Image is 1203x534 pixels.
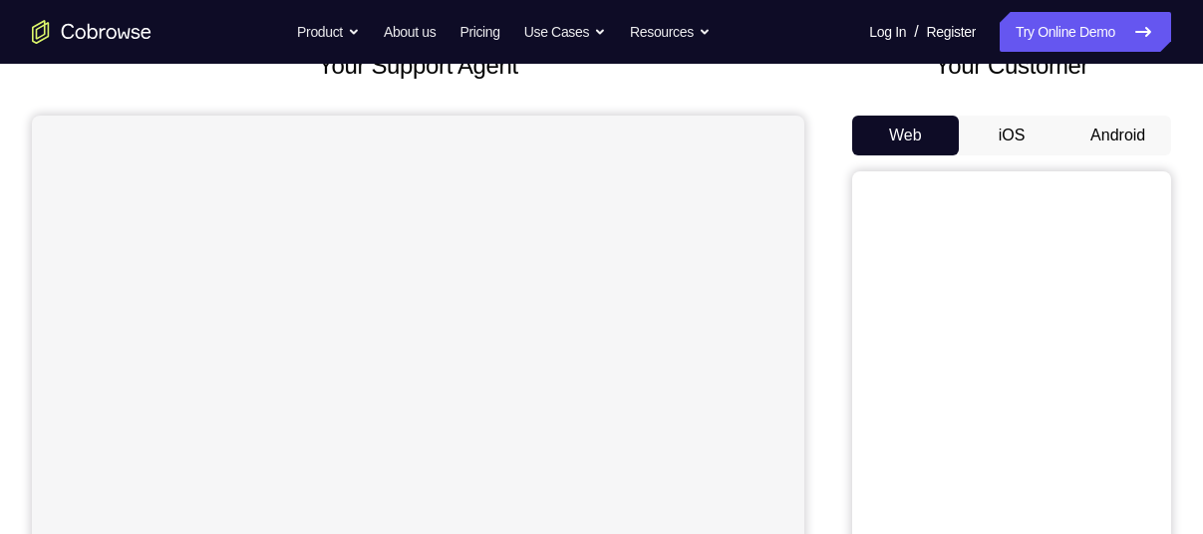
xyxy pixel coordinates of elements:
h2: Your Support Agent [32,48,804,84]
button: Web [852,116,959,155]
span: / [914,20,918,44]
a: About us [384,12,436,52]
a: Pricing [459,12,499,52]
button: Android [1064,116,1171,155]
a: Go to the home page [32,20,151,44]
a: Try Online Demo [1000,12,1171,52]
button: Product [297,12,360,52]
button: iOS [959,116,1065,155]
h2: Your Customer [852,48,1171,84]
button: Resources [630,12,711,52]
button: Use Cases [524,12,606,52]
a: Log In [869,12,906,52]
a: Register [927,12,976,52]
